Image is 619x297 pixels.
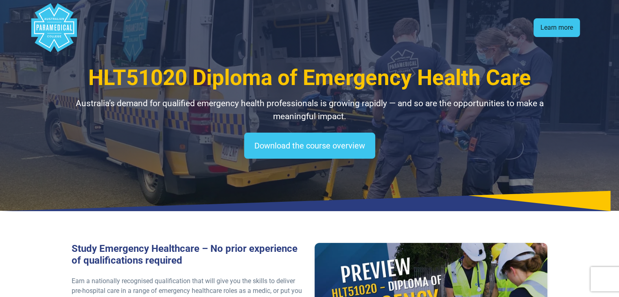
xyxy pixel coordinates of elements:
[72,243,305,266] h3: Study Emergency Healthcare – No prior experience of qualifications required
[72,97,548,123] p: Australia’s demand for qualified emergency health professionals is growing rapidly — and so are t...
[244,133,375,159] a: Download the course overview
[88,65,531,90] span: HLT51020 Diploma of Emergency Health Care
[534,18,580,37] a: Learn more
[30,3,79,52] div: Australian Paramedical College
